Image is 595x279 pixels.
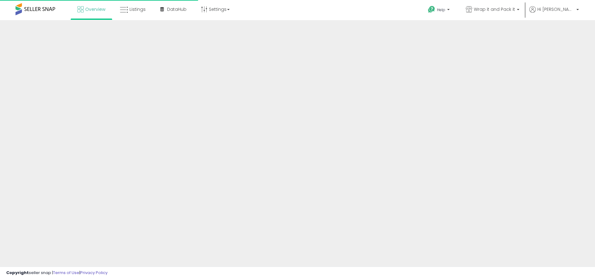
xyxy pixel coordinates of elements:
a: Privacy Policy [80,270,108,276]
span: Overview [85,6,105,12]
span: Wrap it and Pack it [474,6,515,12]
span: Help [437,7,445,12]
i: Get Help [428,6,435,13]
a: Help [423,1,456,20]
div: seller snap | | [6,270,108,276]
a: Terms of Use [53,270,79,276]
strong: Copyright [6,270,29,276]
span: DataHub [167,6,187,12]
span: Hi [PERSON_NAME] [537,6,575,12]
a: Hi [PERSON_NAME] [529,6,579,20]
span: Listings [130,6,146,12]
